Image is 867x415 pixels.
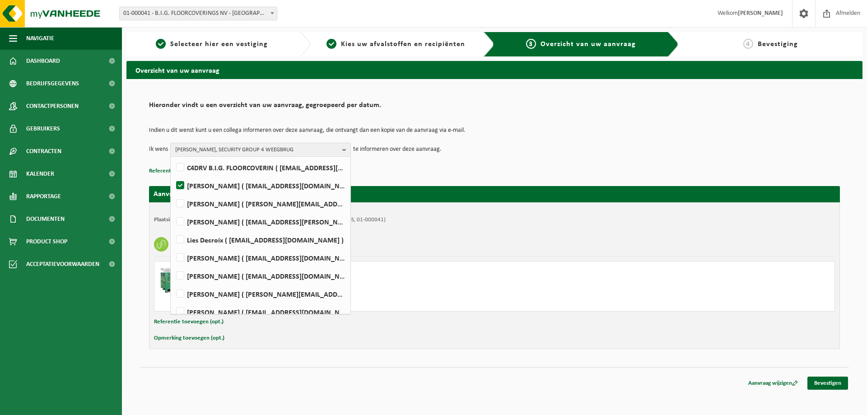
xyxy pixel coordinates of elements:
[541,41,636,48] span: Overzicht van uw aanvraag
[26,185,61,208] span: Rapportage
[170,143,351,156] button: [PERSON_NAME], SECURITY GROUP 4 WEEGBRUG
[26,50,60,72] span: Dashboard
[741,377,805,390] a: Aanvraag wijzigen
[154,316,224,328] button: Referentie toevoegen (opt.)
[26,27,54,50] span: Navigatie
[26,253,99,275] span: Acceptatievoorwaarden
[174,215,346,228] label: [PERSON_NAME] ( [EMAIL_ADDRESS][PERSON_NAME][DOMAIN_NAME] )
[149,102,840,114] h2: Hieronder vindt u een overzicht van uw aanvraag, gegroepeerd per datum.
[174,233,346,247] label: Lies Decroix ( [EMAIL_ADDRESS][DOMAIN_NAME] )
[174,197,346,210] label: [PERSON_NAME] ( [PERSON_NAME][EMAIL_ADDRESS][DOMAIN_NAME] )
[738,10,783,17] strong: [PERSON_NAME]
[174,305,346,319] label: [PERSON_NAME] ( [EMAIL_ADDRESS][DOMAIN_NAME] )
[126,61,862,79] h2: Overzicht van uw aanvraag
[174,269,346,283] label: [PERSON_NAME] ( [EMAIL_ADDRESS][DOMAIN_NAME] )
[26,140,61,163] span: Contracten
[149,165,219,177] button: Referentie toevoegen (opt.)
[353,143,442,156] p: te informeren over deze aanvraag.
[149,127,840,134] p: Indien u dit wenst kunt u een collega informeren over deze aanvraag, die ontvangt dan een kopie v...
[193,299,528,307] div: Aantal leveren: 1
[154,191,221,198] strong: Aanvraag voor [DATE]
[174,287,346,301] label: [PERSON_NAME] ( [PERSON_NAME][EMAIL_ADDRESS][DOMAIN_NAME] )
[174,251,346,265] label: [PERSON_NAME] ( [EMAIL_ADDRESS][DOMAIN_NAME] )
[193,292,528,299] div: Aantal ophalen : 1
[119,7,277,20] span: 01-000041 - B.I.G. FLOORCOVERINGS NV - WIELSBEKE
[174,179,346,192] label: [PERSON_NAME] ( [EMAIL_ADDRESS][DOMAIN_NAME] )
[341,41,465,48] span: Kies uw afvalstoffen en recipiënten
[326,39,336,49] span: 2
[807,377,848,390] a: Bevestigen
[131,39,293,50] a: 1Selecteer hier een vestiging
[758,41,798,48] span: Bevestiging
[26,208,65,230] span: Documenten
[159,266,184,293] img: PB-HB-1400-HPE-GN-11.png
[120,7,277,20] span: 01-000041 - B.I.G. FLOORCOVERINGS NV - WIELSBEKE
[26,163,54,185] span: Kalender
[149,143,168,156] p: Ik wens
[156,39,166,49] span: 1
[154,217,193,223] strong: Plaatsingsadres:
[170,41,268,48] span: Selecteer hier een vestiging
[315,39,477,50] a: 2Kies uw afvalstoffen en recipiënten
[526,39,536,49] span: 3
[26,117,60,140] span: Gebruikers
[26,95,79,117] span: Contactpersonen
[154,332,224,344] button: Opmerking toevoegen (opt.)
[193,280,528,288] div: Ophalen en plaatsen lege
[743,39,753,49] span: 4
[175,143,339,157] span: [PERSON_NAME], SECURITY GROUP 4 WEEGBRUG
[174,161,346,174] label: C4DRV B.I.G. FLOORCOVERIN ( [EMAIL_ADDRESS][DOMAIN_NAME] )
[26,230,67,253] span: Product Shop
[26,72,79,95] span: Bedrijfsgegevens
